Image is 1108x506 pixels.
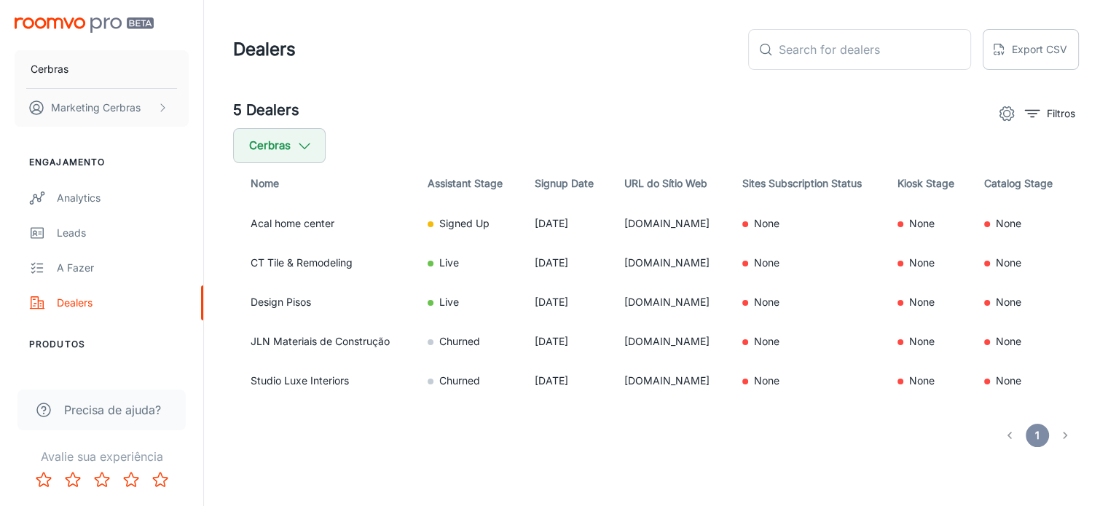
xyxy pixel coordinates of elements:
[416,282,523,322] td: Live
[731,361,886,400] td: None
[15,89,189,127] button: Marketing Cerbras
[416,204,523,243] td: Signed Up
[31,61,68,77] p: Cerbras
[886,243,973,282] td: None
[613,243,731,282] td: [DOMAIN_NAME]
[973,361,1079,400] td: None
[523,163,613,204] th: Signup Date
[996,424,1079,447] nav: pagination navigation
[973,282,1079,322] td: None
[416,361,523,400] td: Churned
[886,282,973,322] td: None
[523,322,613,361] td: [DATE]
[29,465,58,494] button: Rate 1 star
[886,163,973,204] th: Kiosk Stage
[973,322,1079,361] td: None
[233,99,299,122] h5: 5 Dealers
[15,50,189,88] button: Cerbras
[57,190,189,206] div: Analytics
[983,29,1079,70] button: Export CSV
[731,243,886,282] td: None
[523,282,613,322] td: [DATE]
[57,260,189,276] div: A fazer
[731,163,886,204] th: Sites Subscription Status
[233,36,296,63] h1: Dealers
[87,465,117,494] button: Rate 3 star
[57,372,189,388] div: Meus Produtos
[57,295,189,311] div: Dealers
[233,361,416,400] td: Studio Luxe Interiors
[57,225,189,241] div: Leads
[64,401,161,419] span: Precisa de ajuda?
[613,282,731,322] td: [DOMAIN_NAME]
[523,204,613,243] td: [DATE]
[117,465,146,494] button: Rate 4 star
[973,243,1079,282] td: None
[233,243,416,282] td: CT Tile & Remodeling
[523,243,613,282] td: [DATE]
[233,204,416,243] td: Acal home center
[1021,102,1079,125] button: filter
[523,361,613,400] td: [DATE]
[613,322,731,361] td: [DOMAIN_NAME]
[886,322,973,361] td: None
[1047,106,1075,122] p: Filtros
[51,100,141,116] p: Marketing Cerbras
[613,361,731,400] td: [DOMAIN_NAME]
[731,322,886,361] td: None
[779,29,971,70] input: Search for dealers
[233,282,416,322] td: Design Pisos
[146,465,175,494] button: Rate 5 star
[1026,424,1049,447] button: page 1
[886,361,973,400] td: None
[233,322,416,361] td: JLN Materiais de Construção
[613,204,731,243] td: [DOMAIN_NAME]
[886,204,973,243] td: None
[12,448,192,465] p: Avalie sua experiência
[416,243,523,282] td: Live
[731,204,886,243] td: None
[233,163,416,204] th: Nome
[58,465,87,494] button: Rate 2 star
[973,204,1079,243] td: None
[233,128,326,163] button: Cerbras
[15,17,154,33] img: Roomvo PRO Beta
[416,163,523,204] th: Assistant Stage
[416,322,523,361] td: Churned
[973,163,1079,204] th: Catalog Stage
[731,282,886,322] td: None
[613,163,731,204] th: URL do Sítio Web
[992,99,1021,128] button: settings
